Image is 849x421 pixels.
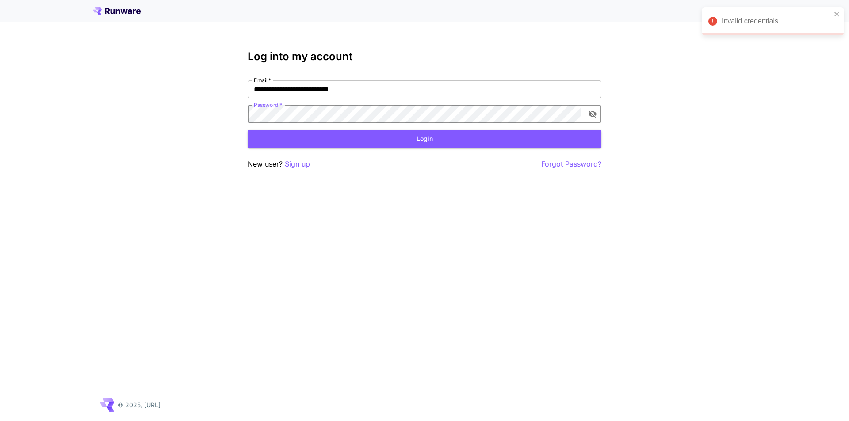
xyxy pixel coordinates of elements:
button: Sign up [285,159,310,170]
div: Invalid credentials [722,16,831,27]
button: Login [248,130,601,148]
button: toggle password visibility [585,106,600,122]
label: Password [254,101,282,109]
h3: Log into my account [248,50,601,63]
p: © 2025, [URL] [118,400,161,410]
label: Email [254,76,271,84]
button: Forgot Password? [541,159,601,170]
p: New user? [248,159,310,170]
button: close [834,11,840,18]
